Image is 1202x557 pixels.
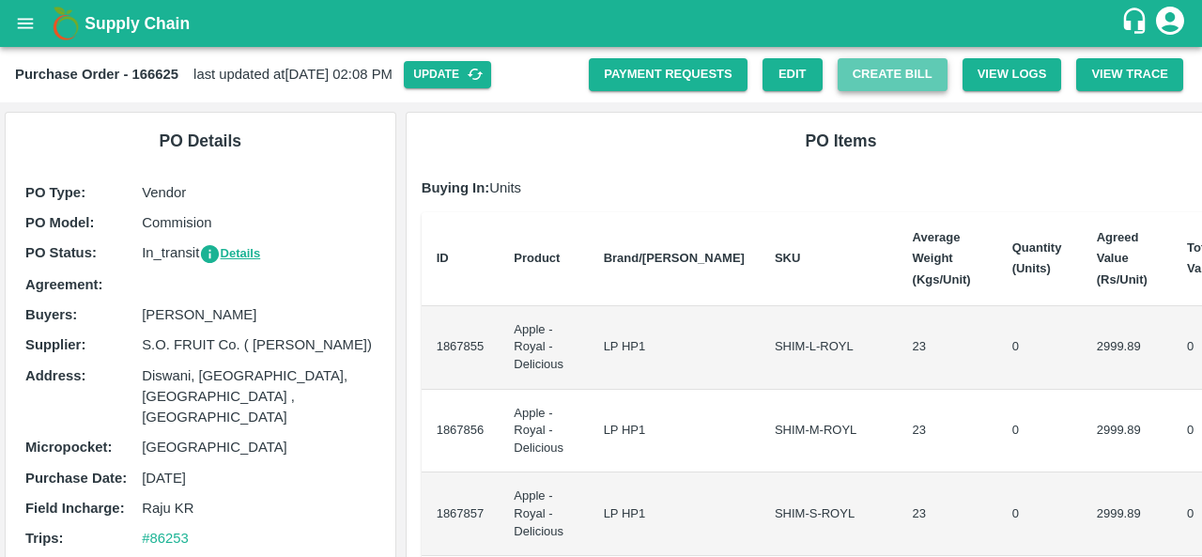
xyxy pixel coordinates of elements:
[1012,240,1062,275] b: Quantity (Units)
[15,67,178,82] b: Purchase Order - 166625
[838,58,948,91] button: Create Bill
[1082,390,1172,473] td: 2999.89
[1153,4,1187,43] div: account of current user
[422,180,490,195] b: Buying In:
[25,440,112,455] b: Micropocket :
[589,58,747,91] a: Payment Requests
[913,230,971,286] b: Average Weight (Kgs/Unit)
[499,390,588,473] td: Apple - Royal - Delicious
[142,182,375,203] p: Vendor
[1076,58,1183,91] button: View Trace
[1097,230,1148,286] b: Agreed Value (Rs/Unit)
[499,306,588,390] td: Apple - Royal - Delicious
[199,243,260,265] button: Details
[142,242,375,264] p: In_transit
[499,472,588,556] td: Apple - Royal - Delicious
[142,334,375,355] p: S.O. FRUIT Co. ( [PERSON_NAME])
[25,337,85,352] b: Supplier :
[142,531,189,546] a: #86253
[422,390,500,473] td: 1867856
[760,472,898,556] td: SHIM-S-ROYL
[15,61,589,88] div: last updated at [DATE] 02:08 PM
[85,10,1120,37] a: Supply Chain
[514,251,560,265] b: Product
[142,498,375,518] p: Raju KR
[25,501,125,516] b: Field Incharge :
[437,251,449,265] b: ID
[85,14,190,33] b: Supply Chain
[422,472,500,556] td: 1867857
[898,472,997,556] td: 23
[422,306,500,390] td: 1867855
[1120,7,1153,40] div: customer-support
[25,245,97,260] b: PO Status :
[1082,306,1172,390] td: 2999.89
[997,306,1082,390] td: 0
[404,61,491,88] button: Update
[21,128,380,154] h6: PO Details
[589,390,760,473] td: LP HP1
[142,304,375,325] p: [PERSON_NAME]
[142,437,375,457] p: [GEOGRAPHIC_DATA]
[25,215,94,230] b: PO Model :
[760,390,898,473] td: SHIM-M-ROYL
[25,368,85,383] b: Address :
[4,2,47,45] button: open drawer
[25,531,63,546] b: Trips :
[963,58,1062,91] button: View Logs
[763,58,823,91] a: Edit
[25,185,85,200] b: PO Type :
[142,365,375,428] p: Diswani, [GEOGRAPHIC_DATA], [GEOGRAPHIC_DATA] , [GEOGRAPHIC_DATA]
[760,306,898,390] td: SHIM-L-ROYL
[25,277,102,292] b: Agreement:
[997,390,1082,473] td: 0
[775,251,800,265] b: SKU
[997,472,1082,556] td: 0
[142,212,375,233] p: Commision
[25,307,77,322] b: Buyers :
[142,468,375,488] p: [DATE]
[589,306,760,390] td: LP HP1
[604,251,745,265] b: Brand/[PERSON_NAME]
[898,306,997,390] td: 23
[47,5,85,42] img: logo
[1082,472,1172,556] td: 2999.89
[25,471,127,486] b: Purchase Date :
[898,390,997,473] td: 23
[589,472,760,556] td: LP HP1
